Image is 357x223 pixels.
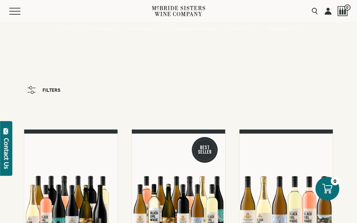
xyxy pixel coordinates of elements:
[267,27,298,31] span: FIND NEAR YOU
[228,27,252,31] span: OUR STORY
[344,4,351,11] span: 0
[59,27,71,31] span: SHOP
[82,22,121,36] a: OUR BRANDS
[9,8,34,15] button: Mobile Menu Trigger
[125,22,167,36] a: JOIN THE CLUB
[55,22,79,36] a: SHOP
[3,138,10,169] div: Contact Us
[87,27,113,31] span: OUR BRANDS
[331,177,339,185] div: 0
[129,27,158,31] span: JOIN THE CLUB
[223,22,260,36] a: OUR STORY
[263,22,302,36] a: FIND NEAR YOU
[174,27,216,31] span: AFFILIATE PROGRAM
[24,83,64,97] button: Filters
[43,88,61,92] span: Filters
[170,22,220,36] a: AFFILIATE PROGRAM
